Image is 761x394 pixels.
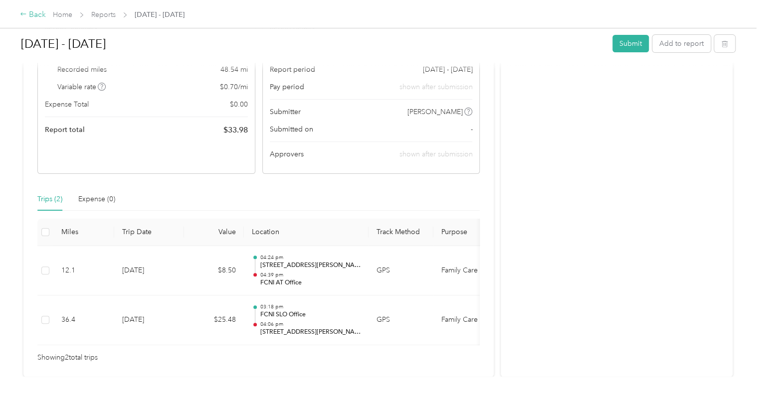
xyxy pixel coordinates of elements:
[260,328,361,337] p: [STREET_ADDRESS][PERSON_NAME]
[78,194,115,205] div: Expense (0)
[260,303,361,310] p: 03:18 pm
[260,278,361,287] p: FCNI AT Office
[53,10,72,19] a: Home
[369,246,433,296] td: GPS
[37,352,98,363] span: Showing 2 total trips
[260,254,361,261] p: 04:24 pm
[53,219,114,246] th: Miles
[260,321,361,328] p: 04:06 pm
[612,35,649,52] button: Submit
[433,295,508,345] td: Family Care Network
[21,32,605,56] h1: Aug 18 - 31, 2025
[652,35,711,52] button: Add to report
[114,295,184,345] td: [DATE]
[270,124,313,134] span: Submitted on
[114,246,184,296] td: [DATE]
[433,246,508,296] td: Family Care Network
[705,338,761,394] iframe: Everlance-gr Chat Button Frame
[223,124,248,136] span: $ 33.98
[260,271,361,278] p: 04:39 pm
[230,99,248,110] span: $ 0.00
[45,125,85,135] span: Report total
[20,9,46,21] div: Back
[399,150,472,158] span: shown after submission
[270,149,304,159] span: Approvers
[244,219,369,246] th: Location
[53,246,114,296] td: 12.1
[45,99,89,110] span: Expense Total
[184,295,244,345] td: $25.48
[260,261,361,270] p: [STREET_ADDRESS][PERSON_NAME]
[135,9,185,20] span: [DATE] - [DATE]
[470,124,472,134] span: -
[407,107,463,117] span: [PERSON_NAME]
[369,295,433,345] td: GPS
[114,219,184,246] th: Trip Date
[184,246,244,296] td: $8.50
[270,107,301,117] span: Submitter
[433,219,508,246] th: Purpose
[270,82,304,92] span: Pay period
[184,219,244,246] th: Value
[57,82,106,92] span: Variable rate
[91,10,116,19] a: Reports
[369,219,433,246] th: Track Method
[37,194,62,205] div: Trips (2)
[53,295,114,345] td: 36.4
[220,82,248,92] span: $ 0.70 / mi
[399,82,472,92] span: shown after submission
[260,310,361,319] p: FCNI SLO Office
